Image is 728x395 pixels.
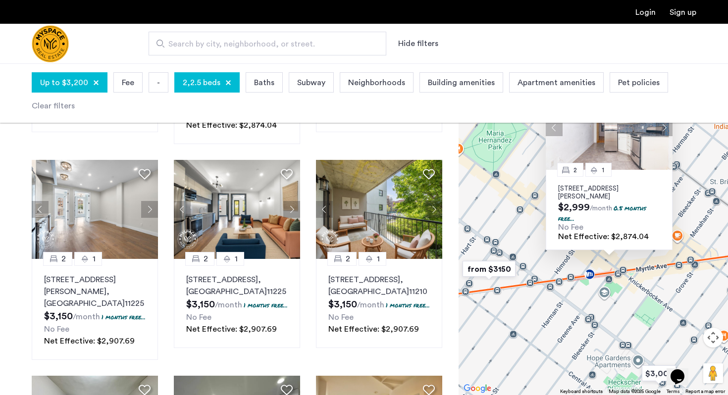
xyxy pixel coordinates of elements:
[32,100,75,112] div: Clear filters
[638,362,680,385] div: $3,002
[459,258,520,280] div: from $3150
[560,388,603,395] button: Keyboard shortcuts
[518,77,595,89] span: Apartment amenities
[618,77,660,89] span: Pet policies
[235,253,238,265] span: 1
[656,119,673,136] button: Next apartment
[685,388,725,395] a: Report a map error
[186,121,277,129] span: Net Effective: $2,874.04
[316,160,443,259] img: 8515455b-be52-4141-8a40-4c35d33cf98b_638930272638041592.jpeg
[703,328,723,347] button: Map camera controls
[254,77,274,89] span: Baths
[44,325,69,333] span: No Fee
[558,185,660,200] p: [STREET_ADDRESS][PERSON_NAME]
[61,253,66,265] span: 2
[44,337,135,345] span: Net Effective: $2,907.69
[316,259,442,348] a: 21[STREET_ADDRESS], [GEOGRAPHIC_DATA]112101 months free...No FeeNet Effective: $2,907.69
[174,201,191,218] button: Previous apartment
[667,355,698,385] iframe: chat widget
[32,201,49,218] button: Previous apartment
[316,201,333,218] button: Previous apartment
[558,223,583,231] span: No Fee
[183,77,220,89] span: 2,2.5 beds
[186,325,277,333] span: Net Effective: $2,907.69
[348,77,405,89] span: Neighborhoods
[174,259,300,348] a: 21[STREET_ADDRESS], [GEOGRAPHIC_DATA]112251 months free...No FeeNet Effective: $2,907.69
[357,301,384,309] sub: /month
[186,299,215,309] span: $3,150
[73,313,100,321] sub: /month
[44,311,73,321] span: $3,150
[157,77,160,89] span: -
[93,253,96,265] span: 1
[602,167,604,173] span: 1
[398,38,438,49] button: Show or hide filters
[558,233,649,241] span: Net Effective: $2,874.04
[461,382,494,395] a: Open this area in Google Maps (opens a new window)
[32,25,69,62] a: Cazamio Logo
[425,201,442,218] button: Next apartment
[703,363,723,383] button: Drag Pegman onto the map to open Street View
[667,388,679,395] a: Terms (opens in new tab)
[204,253,208,265] span: 2
[244,301,288,309] p: 1 months free...
[328,313,354,321] span: No Fee
[186,274,288,297] p: [STREET_ADDRESS] 11225
[328,274,430,297] p: [STREET_ADDRESS] 11210
[428,77,495,89] span: Building amenities
[44,274,146,309] p: [STREET_ADDRESS][PERSON_NAME] 11225
[609,389,661,394] span: Map data ©2025 Google
[174,160,301,259] img: 8515455b-be52-4141-8a40-4c35d33cf98b_638930252778033938.jpeg
[590,205,612,212] sub: /month
[102,313,146,321] p: 1 months free...
[297,77,325,89] span: Subway
[573,167,577,173] span: 2
[346,253,350,265] span: 2
[546,119,563,136] button: Previous apartment
[670,8,696,16] a: Registration
[40,77,88,89] span: Up to $3,200
[558,202,590,212] span: $2,999
[32,160,158,259] img: 8515455b-be52-4141-8a40-4c35d33cf98b_638929762357025171.jpeg
[215,301,242,309] sub: /month
[283,201,300,218] button: Next apartment
[122,77,134,89] span: Fee
[635,8,656,16] a: Login
[461,382,494,395] img: Google
[32,25,69,62] img: logo
[149,32,386,55] input: Apartment Search
[328,325,419,333] span: Net Effective: $2,907.69
[546,85,673,170] img: Apartment photo
[168,38,359,50] span: Search by city, neighborhood, or street.
[386,301,430,309] p: 1 months free...
[32,259,158,360] a: 21[STREET_ADDRESS][PERSON_NAME], [GEOGRAPHIC_DATA]112251 months free...No FeeNet Effective: $2,90...
[186,313,211,321] span: No Fee
[141,201,158,218] button: Next apartment
[328,299,357,309] span: $3,150
[377,253,380,265] span: 1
